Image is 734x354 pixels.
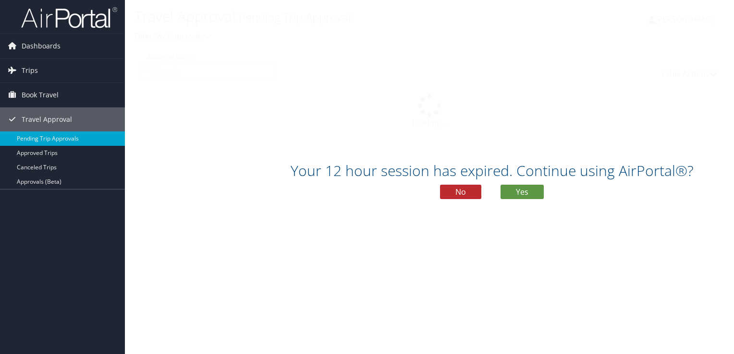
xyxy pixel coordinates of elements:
[22,83,59,107] span: Book Travel
[22,59,38,83] span: Trips
[440,185,481,199] button: No
[22,34,61,58] span: Dashboards
[22,107,72,131] span: Travel Approval
[501,185,544,199] button: Yes
[21,6,117,29] img: airportal-logo.png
